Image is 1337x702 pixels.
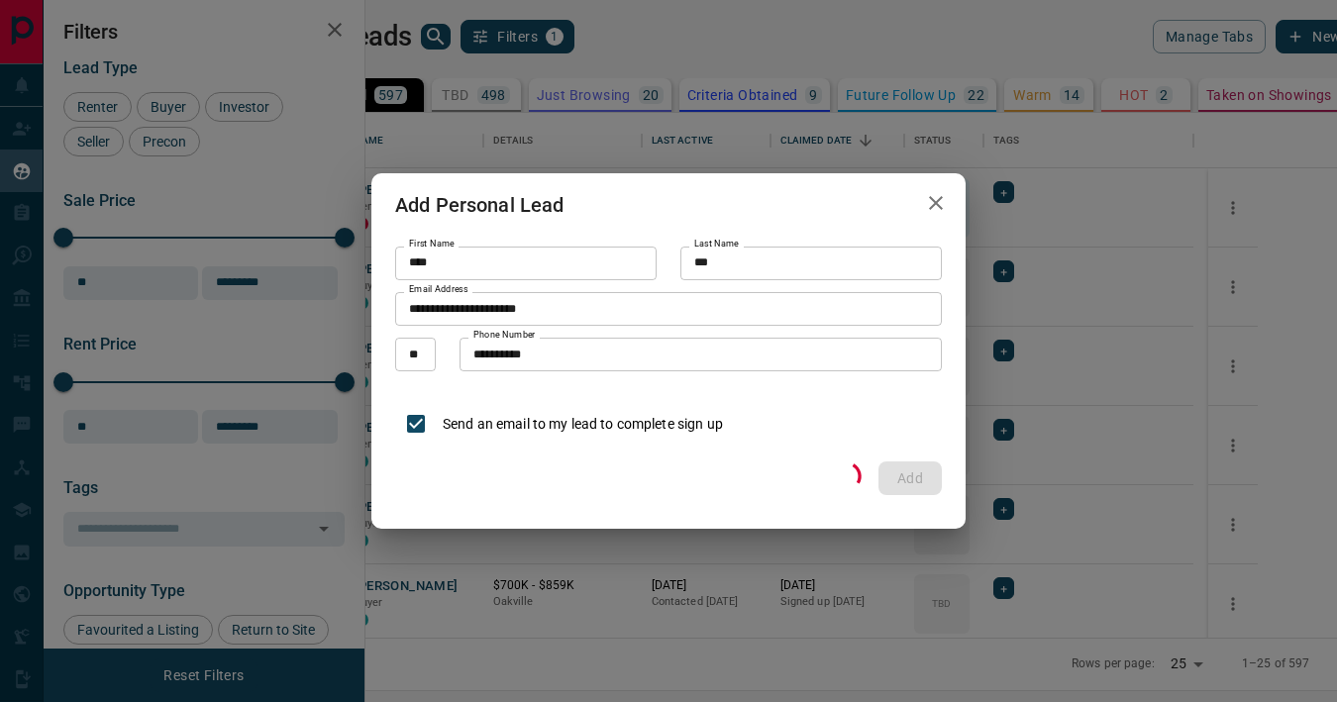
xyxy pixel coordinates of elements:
p: Send an email to my lead to complete sign up [443,414,723,435]
label: Last Name [694,238,739,251]
label: Phone Number [473,329,536,342]
label: First Name [409,238,455,251]
div: Loading [827,456,867,499]
h2: Add Personal Lead [371,173,588,237]
label: Email Address [409,283,468,296]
